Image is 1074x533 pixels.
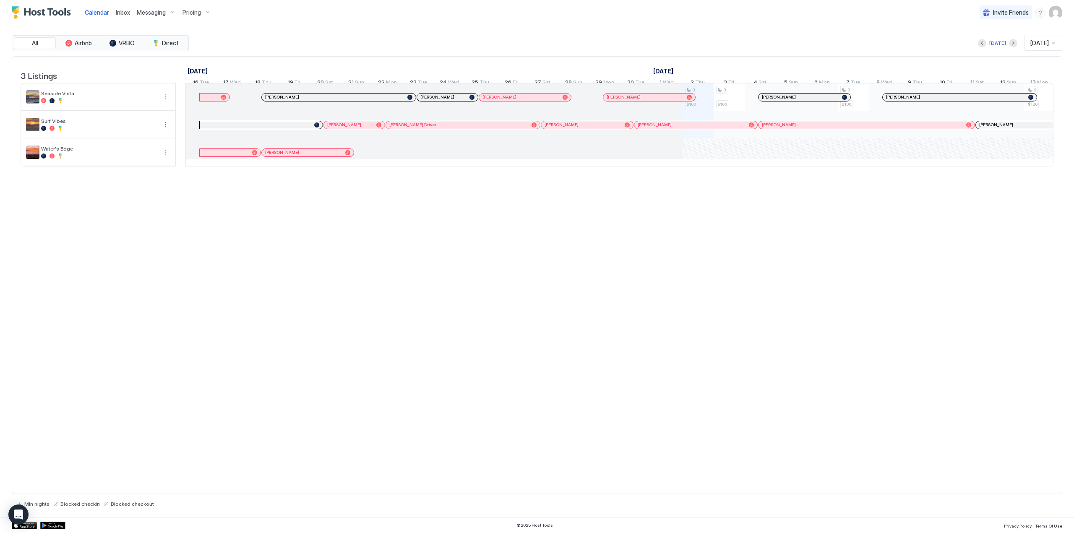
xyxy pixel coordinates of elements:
[137,9,166,16] span: Messaging
[14,37,56,49] button: All
[348,79,354,88] span: 21
[346,77,366,89] a: September 21, 2025
[970,79,975,88] span: 11
[40,522,65,529] a: Google Play Store
[651,65,675,77] a: October 1, 2025
[221,77,243,89] a: September 17, 2025
[482,94,516,100] span: [PERSON_NAME]
[723,87,726,93] span: 3
[12,522,37,529] a: App Store
[908,79,911,88] span: 9
[940,79,945,88] span: 10
[1035,523,1062,528] span: Terms Of Use
[1030,79,1036,88] span: 13
[1004,521,1032,530] a: Privacy Policy
[1004,523,1032,528] span: Privacy Policy
[881,79,892,88] span: Wed
[41,146,157,152] span: Water's Edge
[448,79,459,88] span: Wed
[1035,521,1062,530] a: Terms Of Use
[60,501,100,507] span: Blocked checkin
[26,118,39,131] div: listing image
[389,122,436,127] span: [PERSON_NAME] Driver
[534,79,541,88] span: 27
[635,79,644,88] span: Tue
[603,79,614,88] span: Mon
[563,77,584,89] a: September 28, 2025
[8,504,29,525] div: Open Intercom Messenger
[160,147,170,157] button: More options
[111,501,154,507] span: Blocked checkout
[160,147,170,157] div: menu
[327,122,361,127] span: [PERSON_NAME]
[32,39,38,47] span: All
[325,79,333,88] span: Sat
[627,79,634,88] span: 30
[513,79,519,88] span: Fri
[978,39,986,47] button: Previous month
[286,77,302,89] a: September 19, 2025
[657,77,676,89] a: October 1, 2025
[386,79,397,88] span: Mon
[438,77,461,89] a: September 24, 2025
[75,39,92,47] span: Airbnb
[255,79,261,88] span: 18
[876,79,880,88] span: 8
[516,523,553,528] span: © 2025 Host Tools
[503,77,521,89] a: September 26, 2025
[440,79,447,88] span: 24
[193,79,198,88] span: 16
[85,9,109,16] span: Calendar
[253,77,274,89] a: September 18, 2025
[532,77,553,89] a: September 27, 2025
[1034,87,1036,93] span: 3
[691,79,694,88] span: 2
[12,35,189,51] div: tab-group
[625,77,646,89] a: September 30, 2025
[851,79,860,88] span: Tue
[753,79,757,88] span: 4
[638,122,672,127] span: [PERSON_NAME]
[420,94,454,100] span: [PERSON_NAME]
[12,6,75,19] a: Host Tools Logo
[847,87,850,93] span: 3
[1009,39,1017,47] button: Next month
[191,77,211,89] a: September 16, 2025
[1028,101,1038,107] span: $120
[24,501,50,507] span: Min nights
[660,79,662,88] span: 1
[593,77,616,89] a: September 29, 2025
[946,79,952,88] span: Fri
[472,79,478,88] span: 25
[906,77,924,89] a: October 9, 2025
[988,38,1007,48] button: [DATE]
[162,39,179,47] span: Direct
[542,79,550,88] span: Sat
[789,79,798,88] span: Sun
[1007,79,1016,88] span: Sun
[784,79,787,88] span: 5
[976,79,984,88] span: Sat
[182,9,201,16] span: Pricing
[26,146,39,159] div: listing image
[573,79,582,88] span: Sun
[355,79,364,88] span: Sun
[265,150,299,155] span: [PERSON_NAME]
[762,122,796,127] span: [PERSON_NAME]
[185,65,210,77] a: September 16, 2025
[1030,39,1049,47] span: [DATE]
[842,101,851,107] span: $100
[938,77,954,89] a: October 10, 2025
[692,87,695,93] span: 3
[722,77,736,89] a: October 3, 2025
[288,79,293,88] span: 19
[695,79,705,88] span: Thu
[751,77,769,89] a: October 4, 2025
[1000,79,1006,88] span: 12
[663,79,674,88] span: Wed
[846,79,850,88] span: 7
[57,37,99,49] button: Airbnb
[912,79,922,88] span: Thu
